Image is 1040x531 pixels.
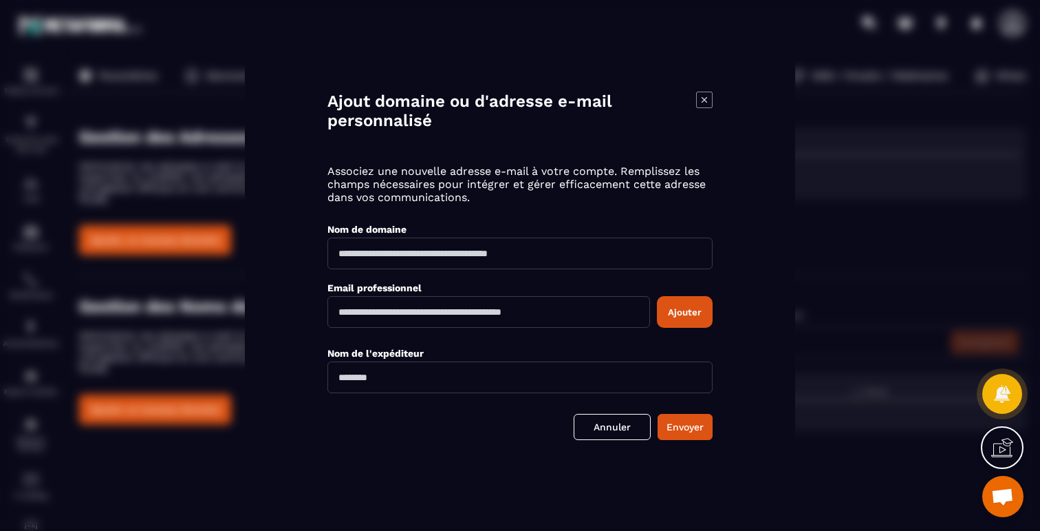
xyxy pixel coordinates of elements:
[327,165,713,204] p: Associez une nouvelle adresse e-mail à votre compte. Remplissez les champs nécessaires pour intég...
[982,476,1023,517] div: Ouvrir le chat
[327,92,696,130] h4: Ajout domaine ou d'adresse e-mail personnalisé
[327,348,424,359] label: Nom de l'expéditeur
[574,414,651,440] a: Annuler
[327,224,407,235] label: Nom de domaine
[658,414,713,440] button: Envoyer
[327,282,422,293] label: Email professionnel
[657,296,713,328] button: Ajouter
